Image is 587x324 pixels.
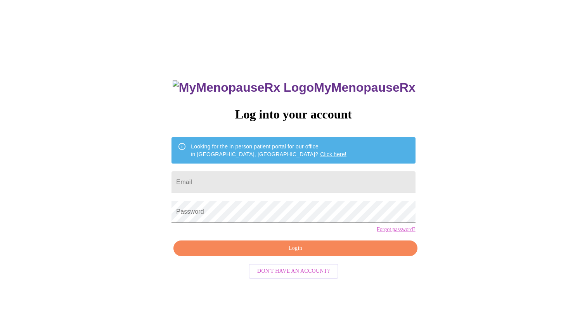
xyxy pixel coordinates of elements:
a: Click here! [320,151,346,157]
h3: MyMenopauseRx [173,80,416,95]
h3: Log into your account [171,107,415,122]
button: Don't have an account? [249,264,338,279]
span: Login [182,244,408,253]
button: Login [173,240,417,256]
div: Looking for the in person patient portal for our office in [GEOGRAPHIC_DATA], [GEOGRAPHIC_DATA]? [191,139,346,161]
a: Forgot password? [377,226,416,233]
img: MyMenopauseRx Logo [173,80,314,95]
a: Don't have an account? [247,267,340,274]
span: Don't have an account? [257,267,330,276]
